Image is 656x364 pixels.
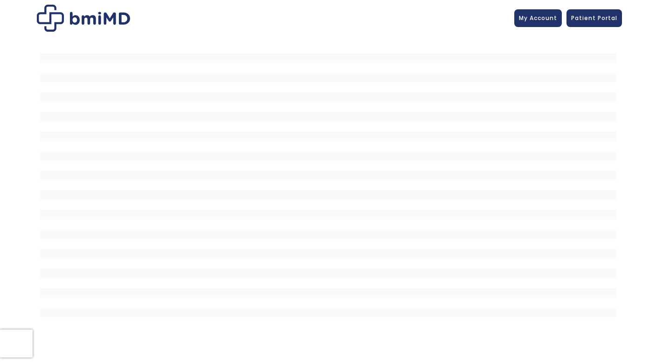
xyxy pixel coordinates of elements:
a: My Account [514,9,562,27]
a: Patient Portal [566,9,622,27]
span: My Account [519,14,557,22]
img: Patient Messaging Portal [37,5,130,32]
iframe: MDI Patient Messaging Portal [40,43,616,323]
span: Patient Portal [571,14,617,22]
